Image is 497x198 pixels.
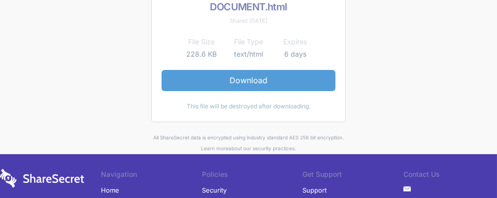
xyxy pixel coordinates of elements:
td: text/html [225,48,272,60]
li: Navigation [101,169,202,183]
div: Shared [DATE] [162,15,335,26]
td: 6 days [272,48,319,60]
th: File Type [225,36,272,48]
th: File Size [178,36,225,48]
div: This file will be destroyed after downloading. [162,101,335,112]
a: Home [101,183,119,198]
th: Expires [272,36,319,48]
div: All ShareSecret data is encrypted using industry standard AES 256 bit encryption. about our secur... [60,132,438,154]
a: Learn more [201,145,229,151]
td: 228.6 KB [178,48,225,60]
a: Download [162,70,335,91]
li: Get Support [302,169,403,183]
a: Support [302,183,327,198]
li: Policies [202,169,303,183]
a: Security [202,183,227,198]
